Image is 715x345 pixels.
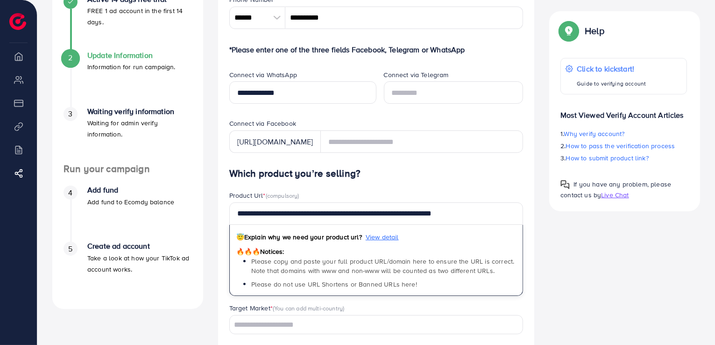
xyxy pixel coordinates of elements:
[87,186,174,194] h4: Add fund
[87,117,192,140] p: Waiting for admin verify information.
[52,163,203,175] h4: Run your campaign
[68,52,72,63] span: 2
[566,141,675,151] span: How to pass the verification process
[87,107,192,116] h4: Waiting verify information
[229,191,299,200] label: Product Url
[560,180,671,200] span: If you have any problem, please contact us by
[566,153,649,163] span: How to submit product link?
[560,22,577,39] img: Popup guide
[560,102,687,121] p: Most Viewed Verify Account Articles
[87,5,192,28] p: FREE 1 ad account in the first 14 days.
[577,63,646,74] p: Click to kickstart!
[251,257,515,275] span: Please copy and paste your full product URL/domain here to ensure the URL is correct. Note that d...
[52,107,203,163] li: Waiting verify information
[52,186,203,242] li: Add fund
[87,51,176,60] h4: Update Information
[87,61,176,72] p: Information for run campaign.
[52,242,203,298] li: Create ad account
[9,13,26,30] img: logo
[675,303,708,338] iframe: Chat
[236,232,244,242] span: 😇
[251,280,417,289] span: Please do not use URL Shortens or Banned URLs here!
[229,168,524,180] h4: Which product you’re selling?
[585,25,604,36] p: Help
[87,252,192,275] p: Take a look at how your TikTok ad account works.
[577,78,646,89] p: Guide to verifying account
[68,187,72,198] span: 4
[366,232,399,242] span: View detail
[601,190,629,200] span: Live Chat
[560,140,687,151] p: 2.
[560,128,687,139] p: 1.
[560,180,570,189] img: Popup guide
[229,130,321,153] div: [URL][DOMAIN_NAME]
[87,242,192,251] h4: Create ad account
[564,129,625,138] span: Why verify account?
[229,119,296,128] label: Connect via Facebook
[273,304,344,312] span: (You can add multi-country)
[52,51,203,107] li: Update Information
[68,108,72,119] span: 3
[236,247,260,256] span: 🔥🔥🔥
[384,70,449,79] label: Connect via Telegram
[229,315,524,334] div: Search for option
[229,70,297,79] label: Connect via WhatsApp
[87,196,174,208] p: Add fund to Ecomdy balance
[560,152,687,164] p: 3.
[231,318,511,332] input: Search for option
[266,191,299,200] span: (compulsory)
[229,44,524,55] p: *Please enter one of the three fields Facebook, Telegram or WhatsApp
[68,244,72,254] span: 5
[236,247,284,256] span: Notices:
[229,303,345,313] label: Target Market
[236,232,362,242] span: Explain why we need your product url?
